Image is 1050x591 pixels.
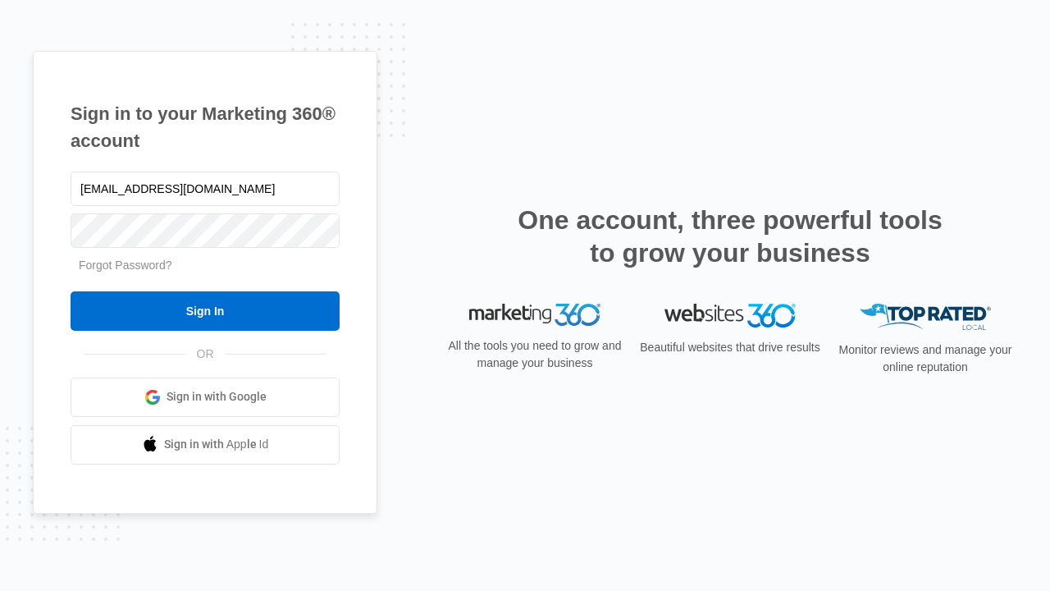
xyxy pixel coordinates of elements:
[513,204,947,269] h2: One account, three powerful tools to grow your business
[71,378,340,417] a: Sign in with Google
[860,304,991,331] img: Top Rated Local
[664,304,796,328] img: Websites 360
[71,425,340,465] a: Sign in with Apple Id
[833,341,1017,376] p: Monitor reviews and manage your online reputation
[469,304,600,327] img: Marketing 360
[638,339,822,356] p: Beautiful websites that drive results
[71,100,340,154] h1: Sign in to your Marketing 360® account
[167,388,267,405] span: Sign in with Google
[164,436,269,453] span: Sign in with Apple Id
[443,337,627,372] p: All the tools you need to grow and manage your business
[185,346,226,363] span: OR
[71,291,340,331] input: Sign In
[79,259,172,272] a: Forgot Password?
[71,172,340,206] input: Email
